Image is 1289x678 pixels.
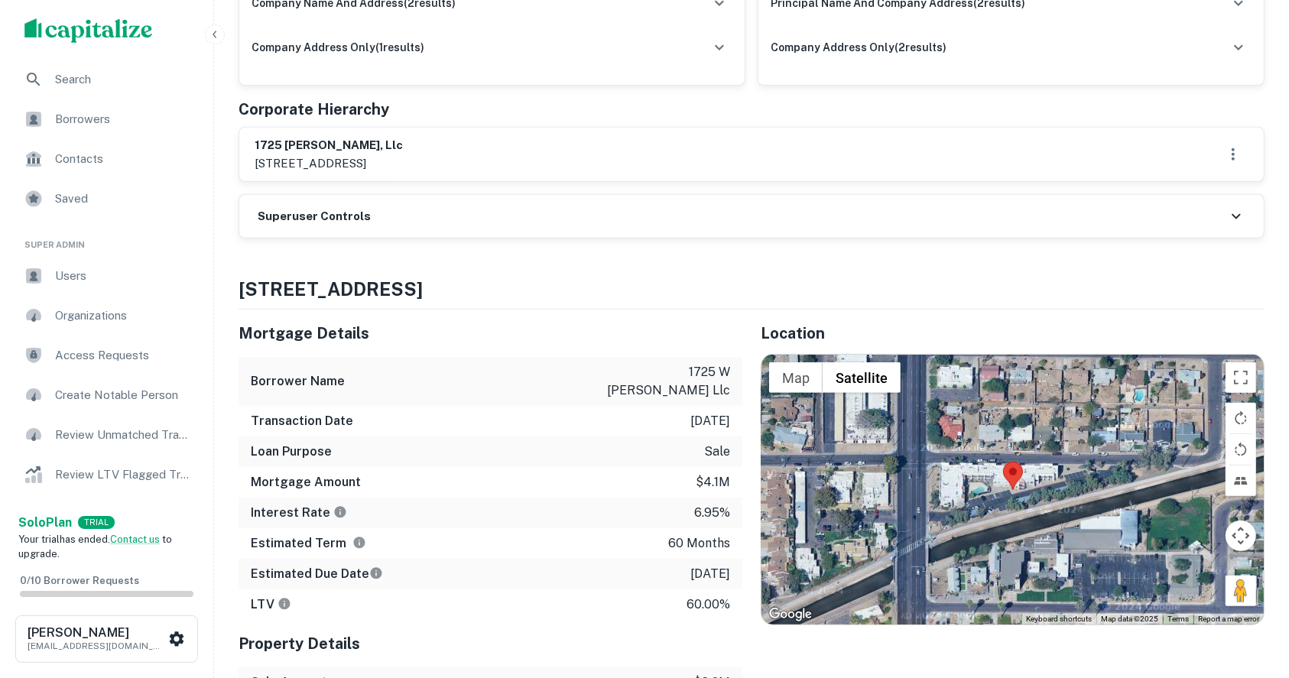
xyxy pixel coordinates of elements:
[12,297,201,334] a: Organizations
[55,110,192,128] span: Borrowers
[239,275,1265,303] h4: [STREET_ADDRESS]
[12,417,201,453] a: Review Unmatched Transactions
[18,514,72,532] a: SoloPlan
[1026,614,1092,624] button: Keyboard shortcuts
[55,70,192,89] span: Search
[251,595,291,614] h6: LTV
[251,412,353,430] h6: Transaction Date
[668,534,730,553] p: 60 months
[769,362,823,393] button: Show street map
[255,137,403,154] h6: 1725 [PERSON_NAME], llc
[690,412,730,430] p: [DATE]
[12,377,201,414] a: Create Notable Person
[28,639,165,653] p: [EMAIL_ADDRESS][DOMAIN_NAME]
[12,496,201,533] a: Lender Admin View
[252,39,424,56] h6: company address only ( 1 results)
[55,267,192,285] span: Users
[55,426,192,444] span: Review Unmatched Transactions
[55,386,192,404] span: Create Notable Person
[690,565,730,583] p: [DATE]
[251,565,383,583] h6: Estimated Due Date
[24,18,153,43] img: capitalize-logo.png
[78,516,115,529] div: TRIAL
[12,220,201,258] li: Super Admin
[55,150,192,168] span: Contacts
[12,141,201,177] a: Contacts
[1226,466,1256,496] button: Tilt map
[1226,362,1256,393] button: Toggle fullscreen view
[251,534,366,553] h6: Estimated Term
[1213,556,1289,629] iframe: Chat Widget
[55,190,192,208] span: Saved
[55,466,192,484] span: Review LTV Flagged Transactions
[765,605,816,624] img: Google
[251,473,361,491] h6: Mortgage Amount
[12,456,201,493] a: Review LTV Flagged Transactions
[15,615,198,663] button: [PERSON_NAME][EMAIL_ADDRESS][DOMAIN_NAME]
[18,534,172,560] span: Your trial has ended. to upgrade.
[696,473,730,491] p: $4.1m
[55,307,192,325] span: Organizations
[694,504,730,522] p: 6.95%
[239,632,742,655] h5: Property Details
[12,258,201,294] a: Users
[1226,434,1256,465] button: Rotate map counterclockwise
[55,346,192,365] span: Access Requests
[593,363,730,400] p: 1725 w [PERSON_NAME] llc
[278,597,291,611] svg: LTVs displayed on the website are for informational purposes only and may be reported incorrectly...
[28,627,165,639] h6: [PERSON_NAME]
[823,362,901,393] button: Show satellite imagery
[1198,615,1259,623] a: Report a map error
[20,575,139,586] span: 0 / 10 Borrower Requests
[251,372,345,391] h6: Borrower Name
[761,322,1265,345] h5: Location
[687,595,730,614] p: 60.00%
[255,154,403,173] p: [STREET_ADDRESS]
[1101,615,1158,623] span: Map data ©2025
[12,61,201,98] a: Search
[239,322,742,345] h5: Mortgage Details
[369,566,383,580] svg: Estimate is based on a standard schedule for this type of loan.
[110,534,160,545] a: Contact us
[251,443,332,461] h6: Loan Purpose
[251,504,347,522] h6: Interest Rate
[771,39,946,56] h6: company address only ( 2 results)
[12,101,201,138] a: Borrowers
[1226,521,1256,551] button: Map camera controls
[239,98,389,121] h5: Corporate Hierarchy
[18,515,72,530] strong: Solo Plan
[12,337,201,374] a: Access Requests
[352,536,366,550] svg: Term is based on a standard schedule for this type of loan.
[704,443,730,461] p: sale
[1167,615,1189,623] a: Terms (opens in new tab)
[765,605,816,624] a: Open this area in Google Maps (opens a new window)
[12,180,201,217] a: Saved
[333,505,347,519] svg: The interest rates displayed on the website are for informational purposes only and may be report...
[1226,403,1256,433] button: Rotate map clockwise
[258,208,371,225] h6: Superuser Controls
